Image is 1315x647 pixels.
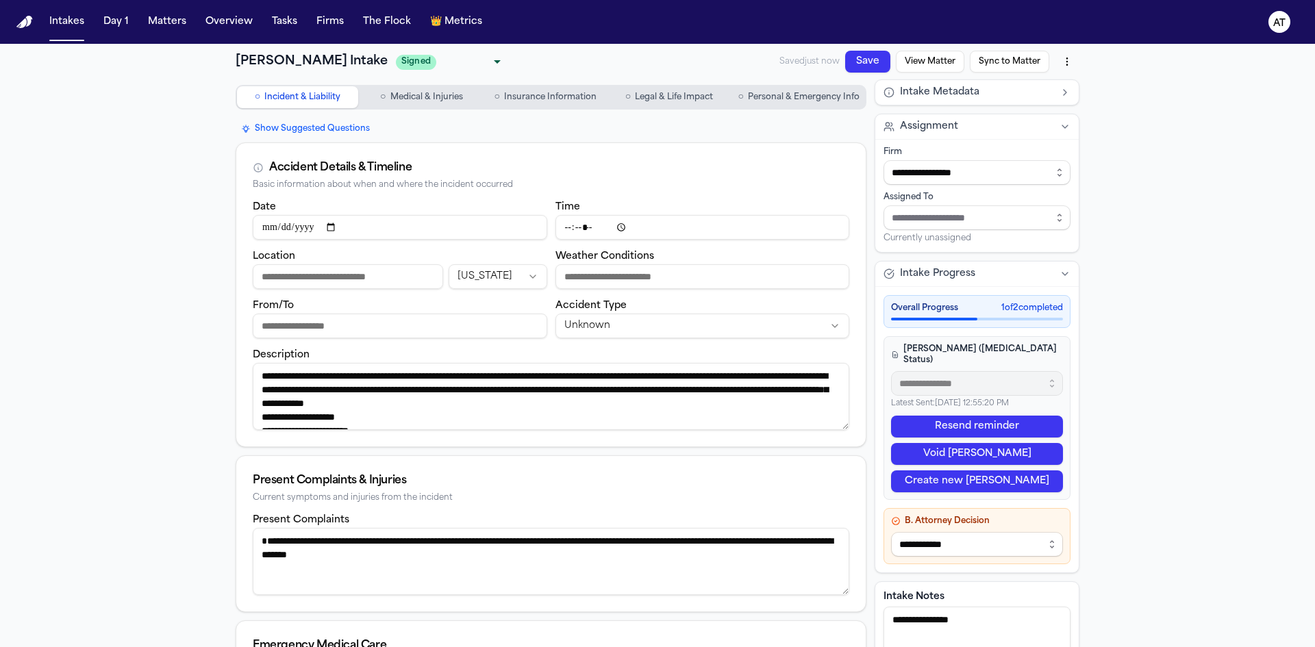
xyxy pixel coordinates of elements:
span: Saved just now [778,69,839,86]
div: Current symptoms and injuries from the incident [253,493,849,503]
div: Firm [884,147,1070,157]
span: Medical & Injuries [390,92,463,103]
label: Present Complaints [253,515,349,525]
button: Resend reminder [891,416,1063,437]
button: Assignment [875,114,1079,139]
span: Incident & Liability [264,92,340,103]
p: Latest Sent: [DATE] 12:55:20 PM [891,398,1063,410]
button: Show Suggested Questions [236,120,375,137]
button: Void [PERSON_NAME] [891,443,1063,465]
input: Weather conditions [555,264,850,289]
button: Save [843,71,890,97]
textarea: Incident description [253,363,849,430]
label: Intake Notes [884,590,1070,604]
img: Finch Logo [16,16,33,29]
div: Present Complaints & Injuries [253,472,849,489]
div: Accident Details & Timeline [269,160,412,176]
button: Day 1 [98,10,134,34]
button: Intakes [44,10,90,34]
span: ○ [738,90,744,104]
span: Currently unassigned [884,233,971,244]
label: From/To [253,301,294,311]
button: Overview [200,10,258,34]
button: Intake Metadata [875,80,1079,105]
button: Matters [142,10,192,34]
span: Legal & Life Impact [635,92,713,103]
h4: B. Attorney Decision [891,516,1063,527]
button: Go to Medical & Injuries [361,86,482,108]
button: Incident state [449,264,547,289]
a: Home [16,16,33,29]
span: Intake Progress [900,267,975,281]
input: Assign to staff member [884,205,1070,230]
button: crownMetrics [425,10,488,34]
span: ○ [494,90,499,104]
button: Go to Personal & Emergency Info [733,86,865,108]
span: Insurance Information [504,92,597,103]
span: Intake Metadata [900,86,979,99]
label: Weather Conditions [555,251,654,262]
label: Date [253,202,276,212]
button: Intake Progress [875,262,1079,286]
input: Incident location [253,264,443,289]
span: ○ [625,90,631,104]
button: Create new [PERSON_NAME] [891,470,1063,492]
label: Time [555,202,580,212]
span: ○ [380,90,386,104]
h4: [PERSON_NAME] ([MEDICAL_DATA] Status) [891,344,1063,366]
button: Go to Legal & Life Impact [609,86,730,108]
button: Firms [311,10,349,34]
span: 1 of 2 completed [1001,303,1063,314]
button: Tasks [266,10,303,34]
div: Assigned To [884,192,1070,203]
button: Go to Insurance Information [485,86,606,108]
label: Description [253,350,310,360]
div: Basic information about when and where the incident occurred [253,180,849,190]
span: Overall Progress [891,303,958,314]
button: The Flock [358,10,416,34]
span: Personal & Emergency Info [748,92,860,103]
button: Go to Incident & Liability [237,86,358,108]
label: Location [253,251,295,262]
input: Incident date [253,215,547,240]
label: Accident Type [555,301,627,311]
span: ○ [255,90,260,104]
input: Incident time [555,215,850,240]
input: From/To destination [253,314,547,338]
textarea: Present complaints [253,528,849,595]
input: Select firm [884,160,1070,185]
span: Assignment [900,120,958,134]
